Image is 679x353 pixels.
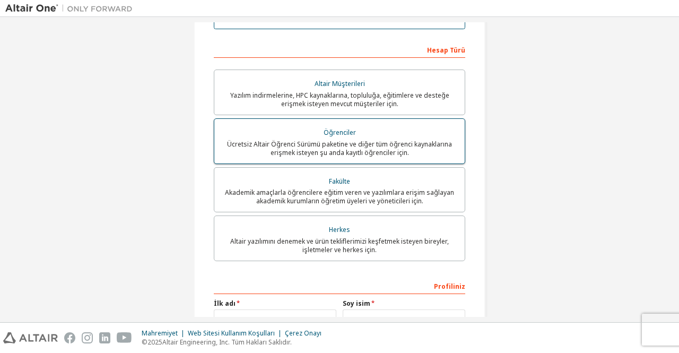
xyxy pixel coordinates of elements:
[64,332,75,343] img: facebook.svg
[285,329,321,338] font: Çerez Onayı
[434,282,465,291] font: Profiliniz
[3,332,58,343] img: altair_logo.svg
[329,177,350,186] font: Fakülte
[214,299,236,308] font: İlk adı
[315,79,365,88] font: Altair Müşterileri
[230,91,449,108] font: Yazılım indirmelerine, HPC kaynaklarına, topluluğa, eğitimlere ve desteğe erişmek isteyen mevcut ...
[99,332,110,343] img: linkedin.svg
[188,329,275,338] font: Web Sitesi Kullanım Koşulları
[324,128,356,137] font: Öğrenciler
[225,188,454,205] font: Akademik amaçlarla öğrencilere eğitim veren ve yazılımlara erişim sağlayan akademik kurumların öğ...
[82,332,93,343] img: instagram.svg
[343,299,370,308] font: Soy isim
[162,338,292,347] font: Altair Engineering, Inc. Tüm Hakları Saklıdır.
[142,338,147,347] font: ©
[5,3,138,14] img: Altair Bir
[117,332,132,343] img: youtube.svg
[147,338,162,347] font: 2025
[227,140,452,157] font: Ücretsiz Altair Öğrenci Sürümü paketine ve diğer tüm öğrenci kaynaklarına erişmek isteyen şu anda...
[427,46,465,55] font: Hesap Türü
[230,237,449,254] font: Altair yazılımını denemek ve ürün tekliflerimizi keşfetmek isteyen bireyler, işletmeler ve herkes...
[142,329,178,338] font: Mahremiyet
[329,225,350,234] font: Herkes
